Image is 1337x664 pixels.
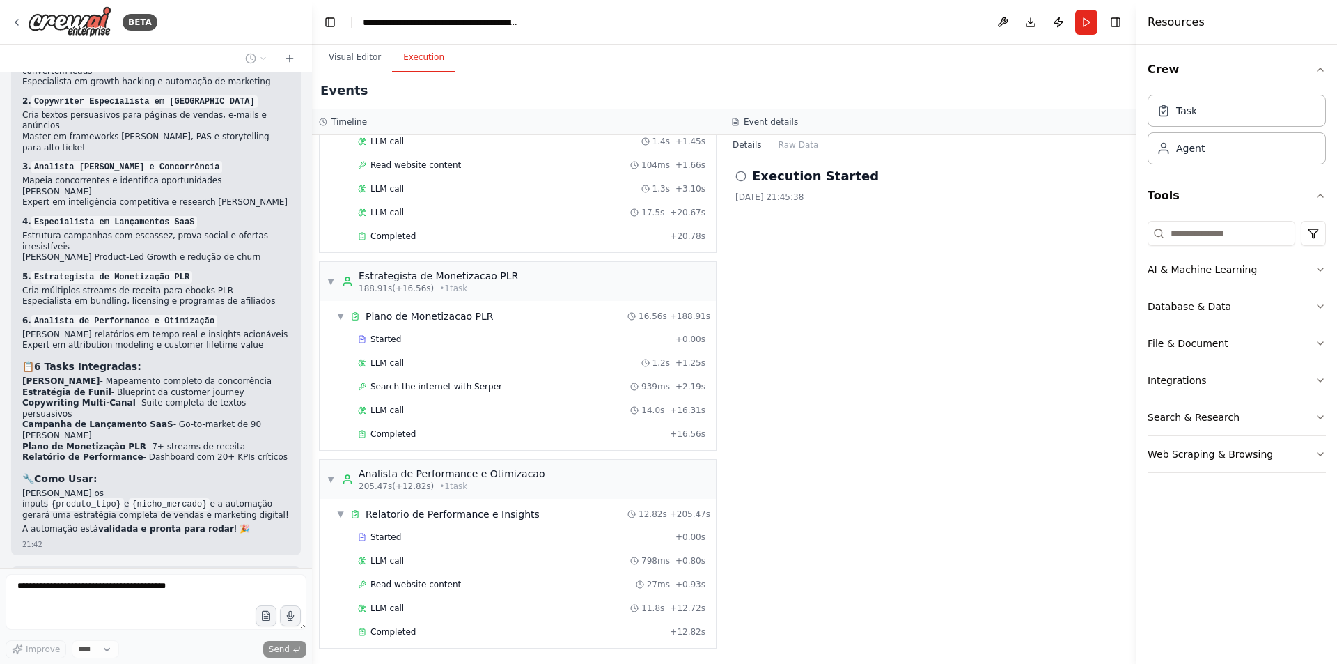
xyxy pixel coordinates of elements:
[320,81,368,100] h2: Events
[22,296,290,307] li: Especialista em bundling, licensing e programas de afiliados
[22,231,290,252] li: Estrutura campanhas com escassez, prova social e ofertas irresistíveis
[1148,436,1326,472] button: Web Scraping & Browsing
[370,579,461,590] span: Read website content
[370,532,401,543] span: Started
[675,334,705,345] span: + 0.00s
[22,419,173,429] strong: Campanha de Lançamento SaaS
[31,216,197,229] code: Especialista em Lançamentos SaaS
[1148,362,1326,399] button: Integrations
[752,167,879,186] h2: Execution Started
[366,507,540,521] div: Relatorio de Performance e Insights
[22,217,197,226] strong: 4.
[336,509,345,520] span: ▼
[48,498,124,511] code: {produto_tipo}
[1148,89,1326,176] div: Crew
[22,272,192,281] strong: 5.
[1106,13,1125,32] button: Hide right sidebar
[670,509,710,520] span: + 205.47s
[652,357,670,369] span: 1.2s
[1148,447,1273,461] div: Web Scraping & Browsing
[1148,300,1231,314] div: Database & Data
[22,330,290,341] li: [PERSON_NAME] relatórios em tempo real e insights acionáveis
[370,357,404,369] span: LLM call
[336,311,345,322] span: ▼
[370,555,404,566] span: LLM call
[98,524,234,534] strong: validada e pronta para rodar
[320,13,340,32] button: Hide left sidebar
[392,43,455,72] button: Execution
[670,207,705,218] span: + 20.67s
[31,95,258,108] code: Copywriter Especialista em [GEOGRAPHIC_DATA]
[670,311,710,322] span: + 188.91s
[279,50,301,67] button: Start a new chat
[22,442,146,451] strong: Plano de Monetização PLR
[22,419,290,441] li: - Go-to-market de 90 [PERSON_NAME]
[280,605,301,626] button: Click to speak your automation idea
[1148,263,1257,277] div: AI & Machine Learning
[22,398,136,408] strong: Copywriting Multi-Canal
[1148,252,1326,288] button: AI & Machine Learning
[370,334,401,345] span: Started
[331,116,367,128] h3: Timeline
[366,309,493,323] div: Plano de Monetizacao PLR
[240,50,273,67] button: Switch to previous chat
[735,192,1125,203] div: [DATE] 21:45:38
[670,231,705,242] span: + 20.78s
[359,269,518,283] div: Estrategista de Monetizacao PLR
[1148,325,1326,362] button: File & Document
[22,77,290,88] li: Especialista em growth hacking e automação de marketing
[269,644,290,655] span: Send
[327,474,335,485] span: ▼
[22,96,258,106] strong: 2.
[670,428,705,440] span: + 16.56s
[1148,337,1228,350] div: File & Document
[256,605,276,626] button: Upload files
[670,603,705,614] span: + 12.72s
[641,555,670,566] span: 798ms
[641,405,664,416] span: 14.0s
[359,283,434,294] span: 188.91s (+16.56s)
[22,452,143,462] strong: Relatório de Performance
[675,160,705,171] span: + 1.66s
[647,579,670,590] span: 27ms
[1148,176,1326,215] button: Tools
[1148,410,1240,424] div: Search & Research
[370,160,461,171] span: Read website content
[28,6,111,38] img: Logo
[22,472,290,486] h3: 🔧
[359,467,545,481] div: Analista de Performance e Otimizacao
[670,626,705,638] span: + 12.82s
[439,481,467,492] span: • 1 task
[1176,141,1205,155] div: Agent
[652,183,670,194] span: 1.3s
[123,14,157,31] div: BETA
[22,252,290,263] li: [PERSON_NAME] Product-Led Growth e redução de churn
[22,398,290,419] li: - Suite completa de textos persuasivos
[744,116,798,128] h3: Event details
[675,381,705,392] span: + 2.19s
[370,603,404,614] span: LLM call
[641,603,664,614] span: 11.8s
[370,207,404,218] span: LLM call
[675,555,705,566] span: + 0.80s
[22,132,290,153] li: Master em frameworks [PERSON_NAME], PAS e storytelling para alto ticket
[641,207,664,218] span: 17.5s
[370,405,404,416] span: LLM call
[675,136,705,147] span: + 1.45s
[31,161,222,173] code: Analista [PERSON_NAME] e Concorrência
[22,442,290,453] li: - 7+ streams de receita
[770,135,827,155] button: Raw Data
[22,162,222,171] strong: 3.
[370,183,404,194] span: LLM call
[675,357,705,369] span: + 1.25s
[675,579,705,590] span: + 0.93s
[1148,288,1326,325] button: Database & Data
[22,524,290,535] p: A automação está ! 🎉
[370,231,416,242] span: Completed
[22,376,290,387] li: - Mapeamento completo da concorrência
[641,160,670,171] span: 104ms
[22,387,111,397] strong: Estratégia de Funil
[675,183,705,194] span: + 3.10s
[22,488,290,521] p: [PERSON_NAME] os inputs e e a automação gerará uma estratégia completa de vendas e marketing digi...
[639,311,667,322] span: 16.56s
